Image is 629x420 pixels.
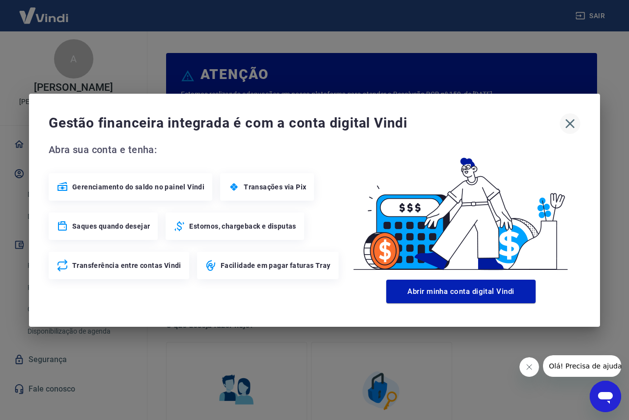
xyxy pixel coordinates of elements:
span: Abra sua conta e tenha: [49,142,342,157]
button: Abrir minha conta digital Vindi [386,280,536,303]
span: Gerenciamento do saldo no painel Vindi [72,182,204,192]
span: Transações via Pix [244,182,306,192]
span: Olá! Precisa de ajuda? [6,7,83,15]
img: Good Billing [342,142,580,276]
iframe: Fechar mensagem [519,357,539,377]
span: Saques quando desejar [72,221,150,231]
span: Estornos, chargeback e disputas [189,221,296,231]
span: Gestão financeira integrada é com a conta digital Vindi [49,113,560,133]
iframe: Mensagem da empresa [543,355,621,377]
span: Transferência entre contas Vindi [72,261,181,270]
iframe: Botão para abrir a janela de mensagens [590,381,621,412]
span: Facilidade em pagar faturas Tray [221,261,331,270]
